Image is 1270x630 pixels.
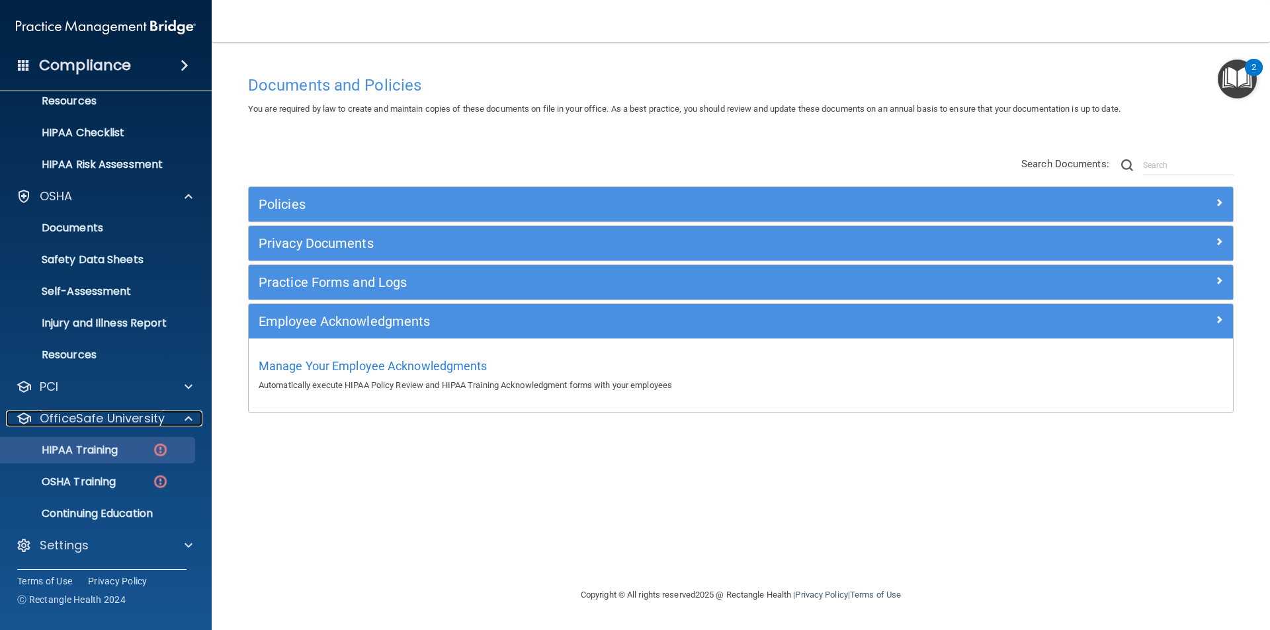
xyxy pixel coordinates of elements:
[9,444,118,457] p: HIPAA Training
[16,14,196,40] img: PMB logo
[1218,59,1257,98] button: Open Resource Center, 2 new notifications
[259,236,977,251] h5: Privacy Documents
[88,574,148,588] a: Privacy Policy
[9,475,116,489] p: OSHA Training
[259,362,487,372] a: Manage Your Employee Acknowledgments
[17,574,72,588] a: Terms of Use
[40,411,165,426] p: OfficeSafe University
[1121,159,1133,171] img: ic-search.3b580494.png
[259,272,1223,293] a: Practice Forms and Logs
[9,126,189,139] p: HIPAA Checklist
[9,285,189,298] p: Self-Assessment
[1143,155,1234,175] input: Search
[9,317,189,330] p: Injury and Illness Report
[259,275,977,290] h5: Practice Forms and Logs
[248,77,1234,94] h4: Documents and Policies
[259,311,1223,332] a: Employee Acknowledgments
[40,379,58,395] p: PCI
[16,379,192,395] a: PCI
[9,507,189,520] p: Continuing Education
[795,590,847,600] a: Privacy Policy
[259,359,487,373] span: Manage Your Employee Acknowledgments
[40,537,89,553] p: Settings
[259,194,1223,215] a: Policies
[248,104,1121,114] span: You are required by law to create and maintain copies of these documents on file in your office. ...
[39,56,131,75] h4: Compliance
[9,253,189,266] p: Safety Data Sheets
[259,377,1223,393] p: Automatically execute HIPAA Policy Review and HIPAA Training Acknowledgment forms with your emplo...
[9,348,189,362] p: Resources
[499,574,982,616] div: Copyright © All rights reserved 2025 @ Rectangle Health | |
[9,221,189,235] p: Documents
[259,197,977,212] h5: Policies
[16,411,192,426] a: OfficeSafe University
[259,314,977,329] h5: Employee Acknowledgments
[9,158,189,171] p: HIPAA Risk Assessment
[17,593,126,606] span: Ⓒ Rectangle Health 2024
[152,442,169,458] img: danger-circle.6113f641.png
[40,188,73,204] p: OSHA
[152,473,169,490] img: danger-circle.6113f641.png
[850,590,901,600] a: Terms of Use
[16,188,192,204] a: OSHA
[1021,158,1109,170] span: Search Documents:
[259,233,1223,254] a: Privacy Documents
[1251,67,1256,85] div: 2
[16,537,192,553] a: Settings
[9,95,189,108] p: Resources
